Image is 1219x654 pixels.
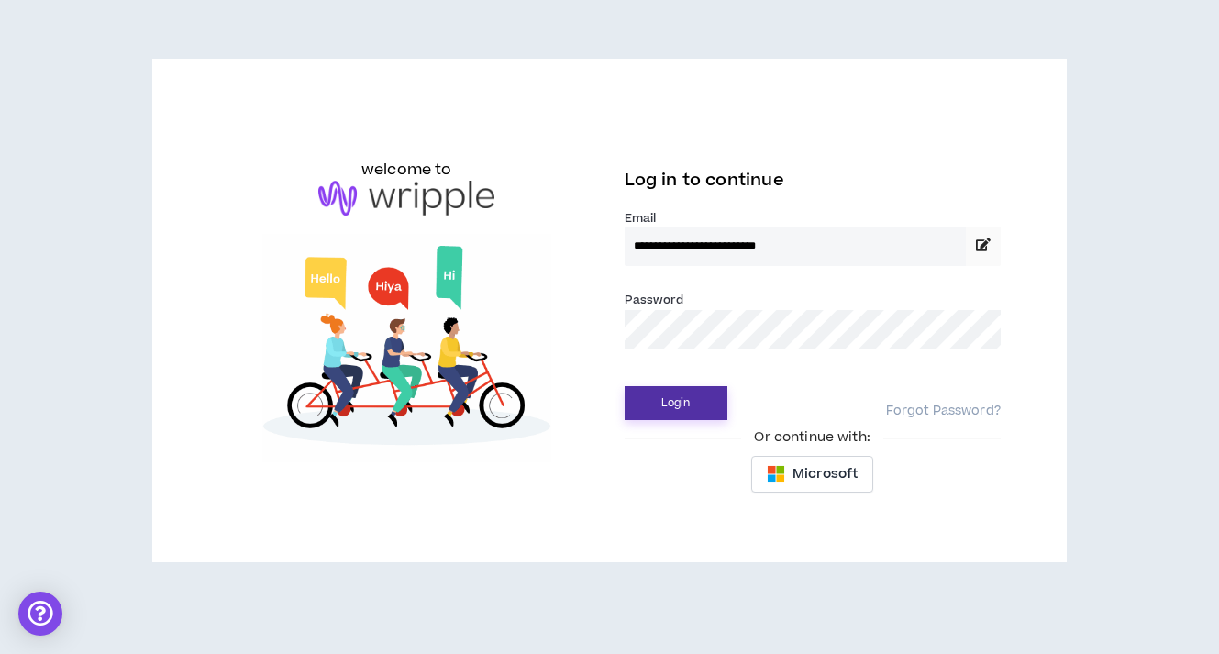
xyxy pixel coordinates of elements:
[318,181,494,216] img: logo-brand.png
[218,234,594,462] img: Welcome to Wripple
[625,210,1001,227] label: Email
[886,403,1001,420] a: Forgot Password?
[625,386,727,420] button: Login
[741,427,882,448] span: Or continue with:
[18,592,62,636] div: Open Intercom Messenger
[625,292,684,308] label: Password
[792,464,858,484] span: Microsoft
[751,456,873,493] button: Microsoft
[625,169,784,192] span: Log in to continue
[361,159,452,181] h6: welcome to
